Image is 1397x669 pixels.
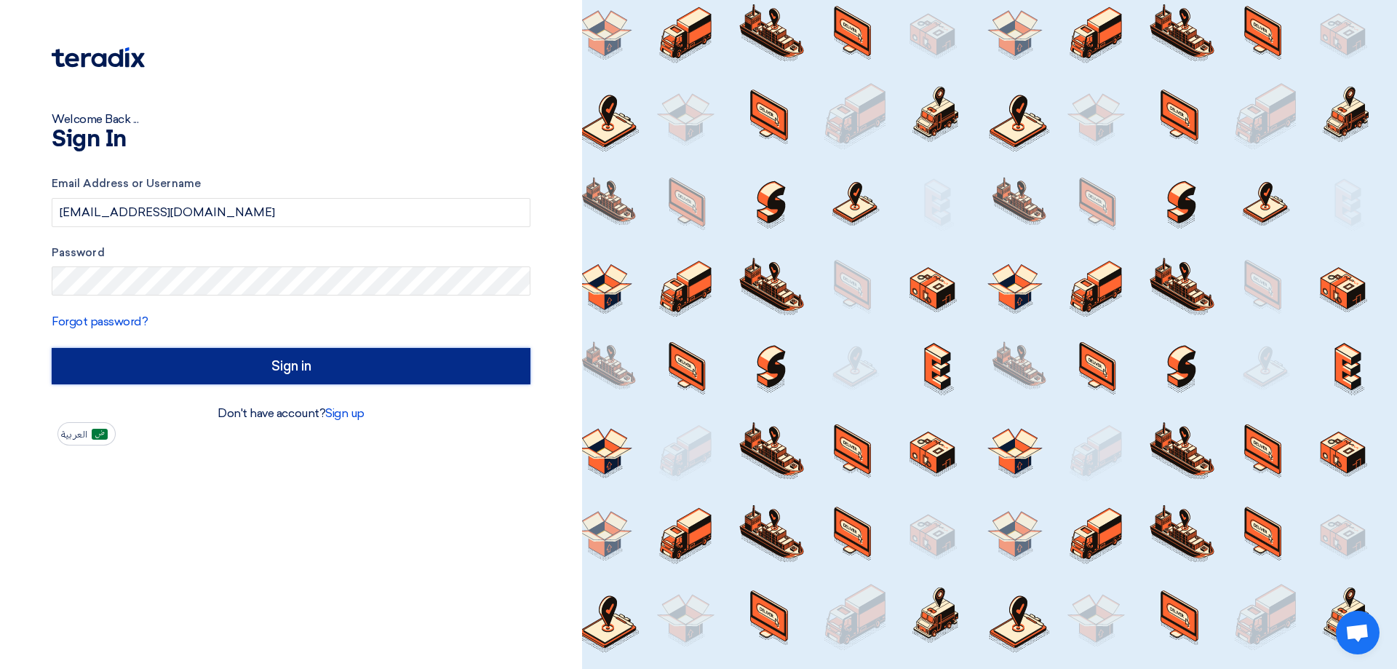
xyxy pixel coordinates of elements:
div: Don't have account? [52,405,530,422]
a: Sign up [325,406,365,420]
div: Welcome Back ... [52,111,530,128]
img: Teradix logo [52,47,145,68]
label: Email Address or Username [52,175,530,192]
div: Open chat [1336,611,1380,654]
input: Sign in [52,348,530,384]
img: ar-AR.png [92,429,108,440]
h1: Sign In [52,128,530,151]
input: Enter your business email or username [52,198,530,227]
label: Password [52,245,530,261]
button: العربية [57,422,116,446]
a: Forgot password? [52,314,148,328]
span: العربية [61,429,87,440]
